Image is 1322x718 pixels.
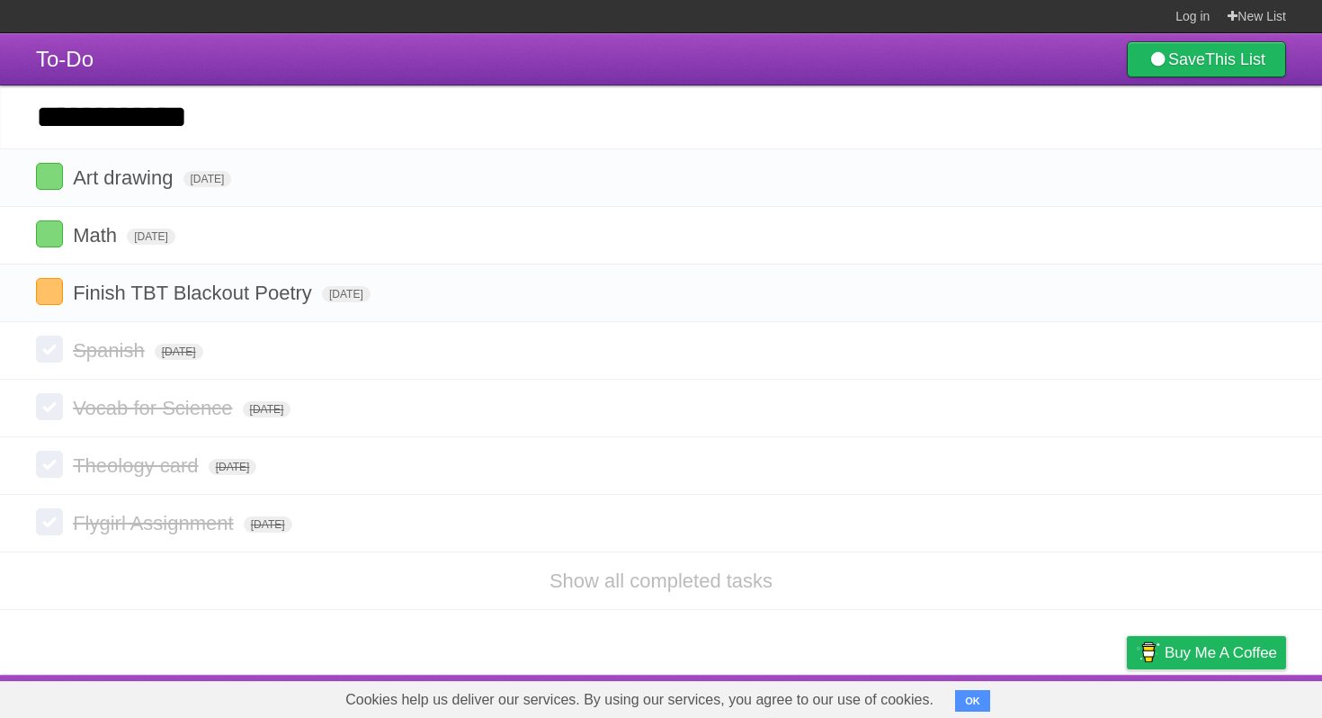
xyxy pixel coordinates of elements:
[73,512,238,534] span: Flygirl Assignment
[36,451,63,478] label: Done
[1103,679,1150,714] a: Privacy
[1205,50,1265,68] b: This List
[36,163,63,190] label: Done
[127,229,175,245] span: [DATE]
[36,278,63,305] label: Done
[327,682,951,718] span: Cookies help us deliver our services. By using our services, you agree to our use of cookies.
[1127,636,1286,669] a: Buy me a coffee
[36,220,63,247] label: Done
[243,401,291,417] span: [DATE]
[36,508,63,535] label: Done
[36,336,63,363] label: Done
[947,679,1020,714] a: Developers
[73,282,317,304] span: Finish TBT Blackout Poetry
[955,690,990,712] button: OK
[1042,679,1082,714] a: Terms
[73,339,149,362] span: Spanish
[322,286,371,302] span: [DATE]
[73,454,202,477] span: Theology card
[244,516,292,533] span: [DATE]
[73,397,237,419] span: Vocab for Science
[209,459,257,475] span: [DATE]
[183,171,232,187] span: [DATE]
[888,679,925,714] a: About
[36,47,94,71] span: To-Do
[73,224,121,247] span: Math
[155,344,203,360] span: [DATE]
[73,166,177,189] span: Art drawing
[1127,41,1286,77] a: SaveThis List
[549,570,773,592] a: Show all completed tasks
[36,393,63,420] label: Done
[1173,679,1286,714] a: Suggest a feature
[1165,637,1277,669] span: Buy me a coffee
[1136,637,1160,668] img: Buy me a coffee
